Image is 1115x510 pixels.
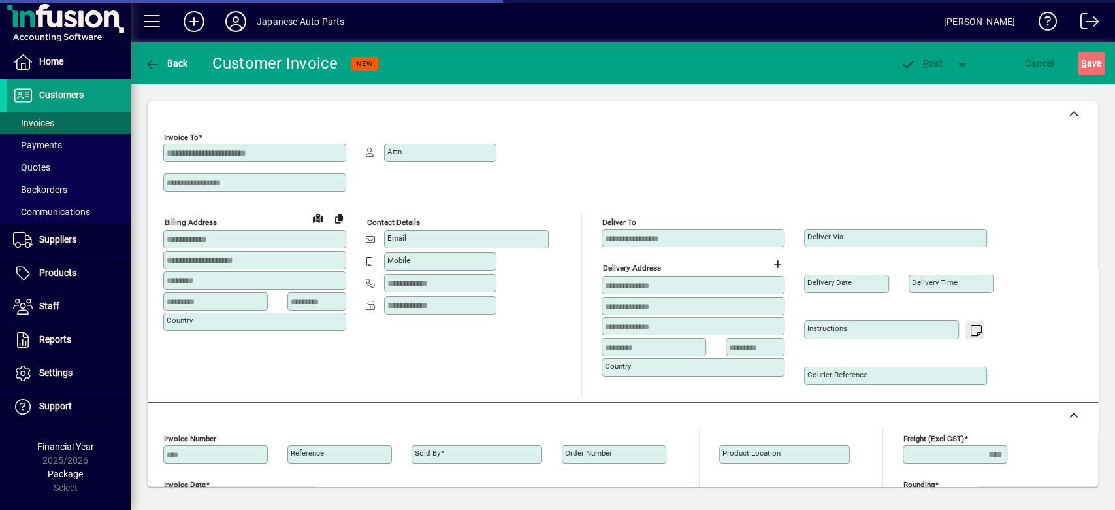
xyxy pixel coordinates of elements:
span: S [1081,58,1086,69]
mat-label: Country [167,316,193,325]
button: Back [141,52,191,75]
span: ost [900,58,943,69]
a: Logout [1070,3,1099,45]
div: Japanese Auto Parts [257,11,344,32]
mat-label: Delivery time [912,278,958,287]
span: ave [1081,53,1101,74]
a: Home [7,46,131,78]
span: Package [48,469,83,479]
span: Communications [13,207,90,217]
a: Communications [7,201,131,223]
span: Settings [39,367,73,378]
a: Knowledge Base [1028,3,1057,45]
button: Profile [215,10,257,33]
a: Backorders [7,178,131,201]
mat-label: Deliver via [807,232,843,241]
span: Products [39,267,76,278]
mat-label: Invoice number [164,434,216,443]
span: Invoices [13,118,54,128]
span: Staff [39,301,59,311]
button: Post [894,52,949,75]
div: [PERSON_NAME] [944,11,1015,32]
span: Home [39,56,63,67]
span: Support [39,401,72,411]
button: Add [173,10,215,33]
app-page-header-button: Back [131,52,202,75]
a: Suppliers [7,224,131,256]
mat-label: Attn [387,147,402,156]
a: Quotes [7,156,131,178]
mat-label: Country [605,362,631,371]
mat-label: Courier Reference [807,370,867,379]
mat-label: Freight (excl GST) [903,434,964,443]
span: Backorders [13,184,67,195]
span: Quotes [13,162,50,173]
a: Staff [7,290,131,323]
a: Payments [7,134,131,156]
button: Save [1078,52,1105,75]
button: Copy to Delivery address [329,208,349,229]
mat-label: Sold by [415,449,440,458]
mat-label: Rounding [903,480,935,489]
span: Customers [39,90,84,100]
mat-label: Delivery date [807,278,852,287]
div: Customer Invoice [212,53,338,74]
a: Support [7,390,131,423]
mat-label: Order number [565,449,612,458]
span: Financial Year [37,441,94,452]
mat-label: Product location [722,449,781,458]
span: NEW [357,59,373,68]
mat-label: Mobile [387,256,410,265]
a: View on map [308,207,329,228]
mat-label: Invoice To [164,133,199,142]
span: Payments [13,140,62,150]
span: Back [144,58,188,69]
mat-label: Reference [291,449,324,458]
button: Choose address [767,254,788,275]
a: Reports [7,324,131,356]
mat-label: Email [387,233,406,243]
a: Settings [7,357,131,390]
mat-label: Invoice date [164,480,206,489]
span: Reports [39,334,71,345]
a: Products [7,257,131,290]
mat-label: Instructions [807,324,847,333]
a: Invoices [7,112,131,134]
span: Suppliers [39,234,76,245]
mat-label: Deliver To [602,218,636,227]
span: P [923,58,929,69]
